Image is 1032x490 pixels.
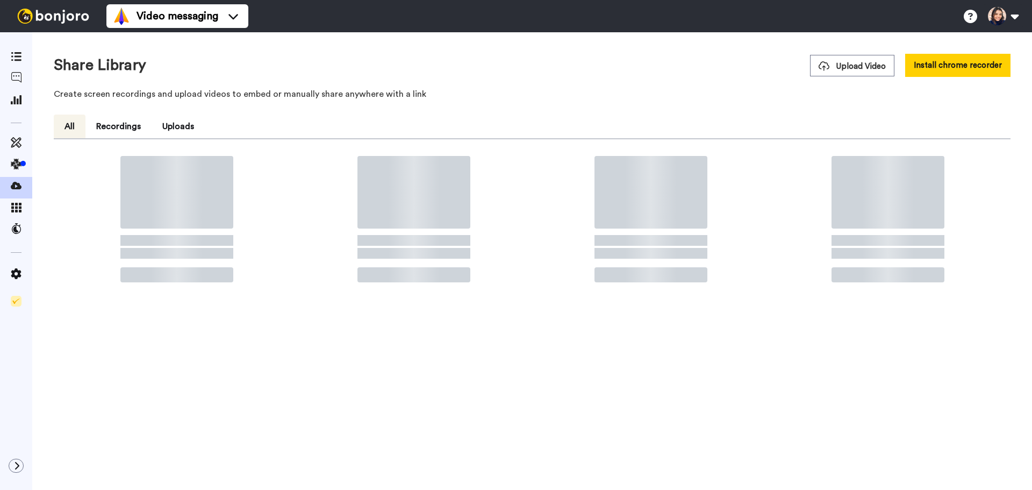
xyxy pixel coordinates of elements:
img: bj-logo-header-white.svg [13,9,94,24]
button: Recordings [85,115,152,138]
button: Uploads [152,115,205,138]
h1: Share Library [54,57,146,74]
p: Create screen recordings and upload videos to embed or manually share anywhere with a link [54,88,1010,101]
img: Checklist.svg [11,296,21,307]
span: Upload Video [819,61,886,72]
button: Upload Video [810,55,894,76]
button: Install chrome recorder [905,54,1010,77]
img: vm-color.svg [113,8,130,25]
button: All [54,115,85,138]
span: Video messaging [137,9,218,24]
